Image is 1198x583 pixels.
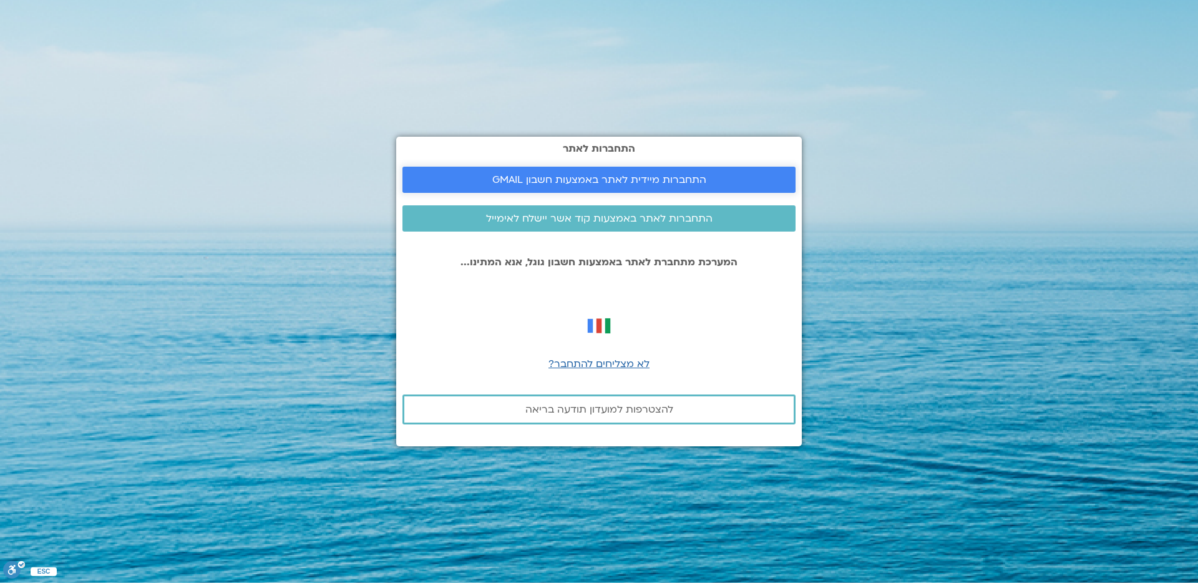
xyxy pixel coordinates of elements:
[402,394,796,424] a: להצטרפות למועדון תודעה בריאה
[548,357,650,371] a: לא מצליחים להתחבר?
[402,205,796,232] a: התחברות לאתר באמצעות קוד אשר יישלח לאימייל
[486,213,713,224] span: התחברות לאתר באמצעות קוד אשר יישלח לאימייל
[402,143,796,154] h2: התחברות לאתר
[525,404,673,415] span: להצטרפות למועדון תודעה בריאה
[492,174,706,185] span: התחברות מיידית לאתר באמצעות חשבון GMAIL
[402,167,796,193] a: התחברות מיידית לאתר באמצעות חשבון GMAIL
[402,257,796,268] p: המערכת מתחברת לאתר באמצעות חשבון גוגל, אנא המתינו...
